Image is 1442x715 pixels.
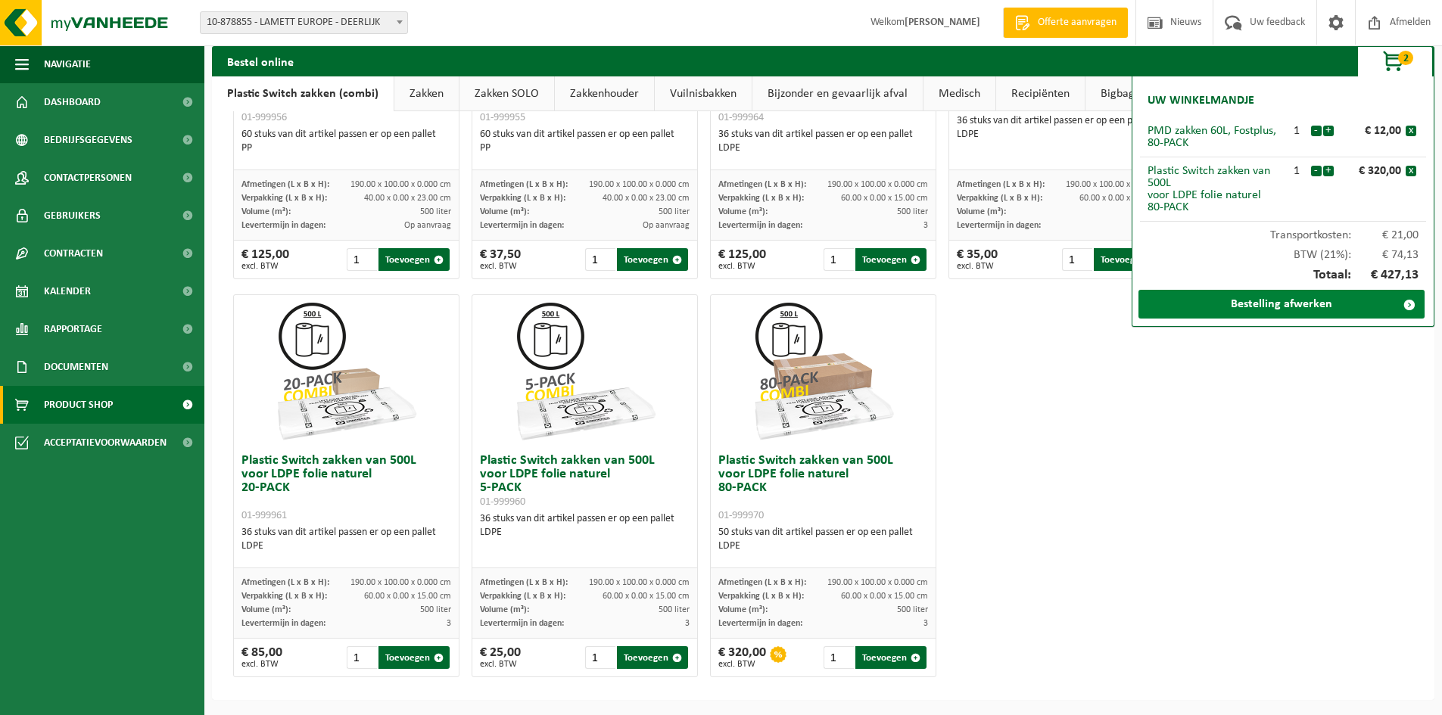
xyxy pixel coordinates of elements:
div: 36 stuks van dit artikel passen er op een pallet [718,128,928,155]
span: Afmetingen (L x B x H): [241,578,329,587]
span: Volume (m³): [957,207,1006,216]
div: € 125,00 [718,248,766,271]
span: 190.00 x 100.00 x 0.000 cm [350,180,451,189]
div: € 12,00 [1338,125,1406,137]
span: 500 liter [659,207,690,216]
input: 1 [824,646,855,669]
img: 01-999960 [509,295,661,446]
span: 10-878855 - LAMETT EUROPE - DEERLIJK [200,11,408,34]
button: - [1311,166,1322,176]
span: Op aanvraag [404,221,451,230]
span: Documenten [44,348,108,386]
a: Plastic Switch zakken (combi) [212,76,394,111]
span: 40.00 x 0.00 x 23.00 cm [364,194,451,203]
span: 190.00 x 100.00 x 0.000 cm [827,578,928,587]
div: LDPE [480,526,690,539]
span: excl. BTW [241,262,289,271]
span: Verpakking (L x B x H): [718,592,804,601]
div: € 125,00 [241,248,289,271]
span: 190.00 x 100.00 x 0.000 cm [589,578,690,587]
span: Op aanvraag [643,221,690,230]
img: 01-999970 [748,295,899,446]
span: Verpakking (L x B x H): [241,194,327,203]
span: Levertermijn in dagen: [480,619,564,628]
div: 1 [1283,165,1310,177]
span: Offerte aanvragen [1034,15,1120,30]
span: Afmetingen (L x B x H): [718,180,806,189]
span: Verpakking (L x B x H): [957,194,1042,203]
span: Verpakking (L x B x H): [480,194,565,203]
a: Zakken [394,76,459,111]
a: Zakken SOLO [459,76,554,111]
button: Toevoegen [378,248,450,271]
span: Volume (m³): [718,207,768,216]
button: Toevoegen [855,248,927,271]
span: Verpakking (L x B x H): [718,194,804,203]
span: Afmetingen (L x B x H): [480,180,568,189]
div: LDPE [718,539,928,553]
button: + [1323,126,1334,136]
span: € 74,13 [1351,249,1419,261]
span: Acceptatievoorwaarden [44,424,167,462]
span: Verpakking (L x B x H): [480,592,565,601]
span: Contactpersonen [44,159,132,197]
div: € 85,00 [241,646,282,669]
span: Levertermijn in dagen: [241,619,325,628]
span: Levertermijn in dagen: [241,221,325,230]
span: Afmetingen (L x B x H): [480,578,568,587]
span: 60.00 x 0.00 x 15.00 cm [364,592,451,601]
span: 190.00 x 100.00 x 0.000 cm [589,180,690,189]
span: 3 [923,221,928,230]
span: excl. BTW [718,660,766,669]
span: Rapportage [44,310,102,348]
span: 500 liter [420,605,451,614]
button: Toevoegen [1094,248,1165,271]
h3: Plastic Switch zakken van 500L voor LDPE folie naturel 20-PACK [241,454,451,522]
a: Recipiënten [996,76,1085,111]
span: 01-999960 [480,496,525,508]
span: excl. BTW [241,660,282,669]
div: Plastic Switch zakken van 500L voor LDPE folie naturel 80-PACK [1148,165,1283,213]
button: + [1323,166,1334,176]
button: x [1406,166,1416,176]
div: 60 stuks van dit artikel passen er op een pallet [480,128,690,155]
input: 1 [585,248,616,271]
span: 01-999961 [241,510,287,521]
span: 500 liter [420,207,451,216]
span: Dashboard [44,83,101,121]
span: excl. BTW [480,262,521,271]
div: LDPE [241,539,451,553]
h2: Uw winkelmandje [1140,84,1262,117]
img: 01-999961 [271,295,422,446]
span: 500 liter [897,207,928,216]
span: Volume (m³): [718,605,768,614]
span: 60.00 x 0.00 x 15.00 cm [841,592,928,601]
a: Bijzonder en gevaarlijk afval [752,76,923,111]
span: 01-999964 [718,112,764,123]
div: 36 stuks van dit artikel passen er op een pallet [480,512,690,539]
div: Transportkosten: [1140,222,1426,241]
div: 1 [1283,125,1310,137]
span: Levertermijn in dagen: [718,619,802,628]
span: 01-999956 [241,112,287,123]
span: 500 liter [659,605,690,614]
span: Volume (m³): [480,605,529,614]
div: € 25,00 [480,646,521,669]
span: Afmetingen (L x B x H): [241,180,329,189]
span: € 21,00 [1351,229,1419,241]
a: Offerte aanvragen [1003,8,1128,38]
button: - [1311,126,1322,136]
input: 1 [347,646,378,669]
div: 36 stuks van dit artikel passen er op een pallet [241,526,451,553]
div: 50 stuks van dit artikel passen er op een pallet [718,526,928,553]
button: Toevoegen [617,646,688,669]
h3: Plastic Switch zakken van 500L voor LDPE folie naturel 5-PACK [480,454,690,508]
a: Zakkenhouder [555,76,654,111]
span: Product Shop [44,386,113,424]
span: 3 [923,619,928,628]
div: BTW (21%): [1140,241,1426,261]
span: Afmetingen (L x B x H): [718,578,806,587]
div: 60 stuks van dit artikel passen er op een pallet [241,128,451,155]
span: Volume (m³): [241,605,291,614]
button: x [1406,126,1416,136]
